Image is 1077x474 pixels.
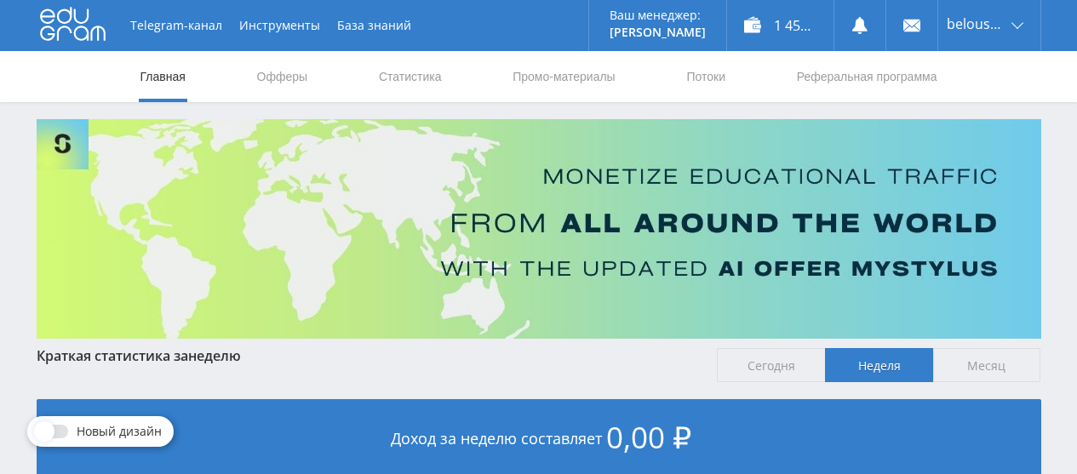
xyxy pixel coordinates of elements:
[610,9,706,22] p: Ваш менеджер:
[188,346,241,365] span: неделю
[37,119,1041,339] img: Banner
[377,51,444,102] a: Статистика
[795,51,939,102] a: Реферальная программа
[606,417,691,457] span: 0,00 ₽
[933,348,1041,382] span: Месяц
[255,51,310,102] a: Офферы
[139,51,187,102] a: Главная
[825,348,933,382] span: Неделя
[511,51,616,102] a: Промо-материалы
[685,51,727,102] a: Потоки
[947,17,1006,31] span: belousova1964
[717,348,825,382] span: Сегодня
[610,26,706,39] p: [PERSON_NAME]
[37,348,701,363] div: Краткая статистика за
[77,425,162,438] span: Новый дизайн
